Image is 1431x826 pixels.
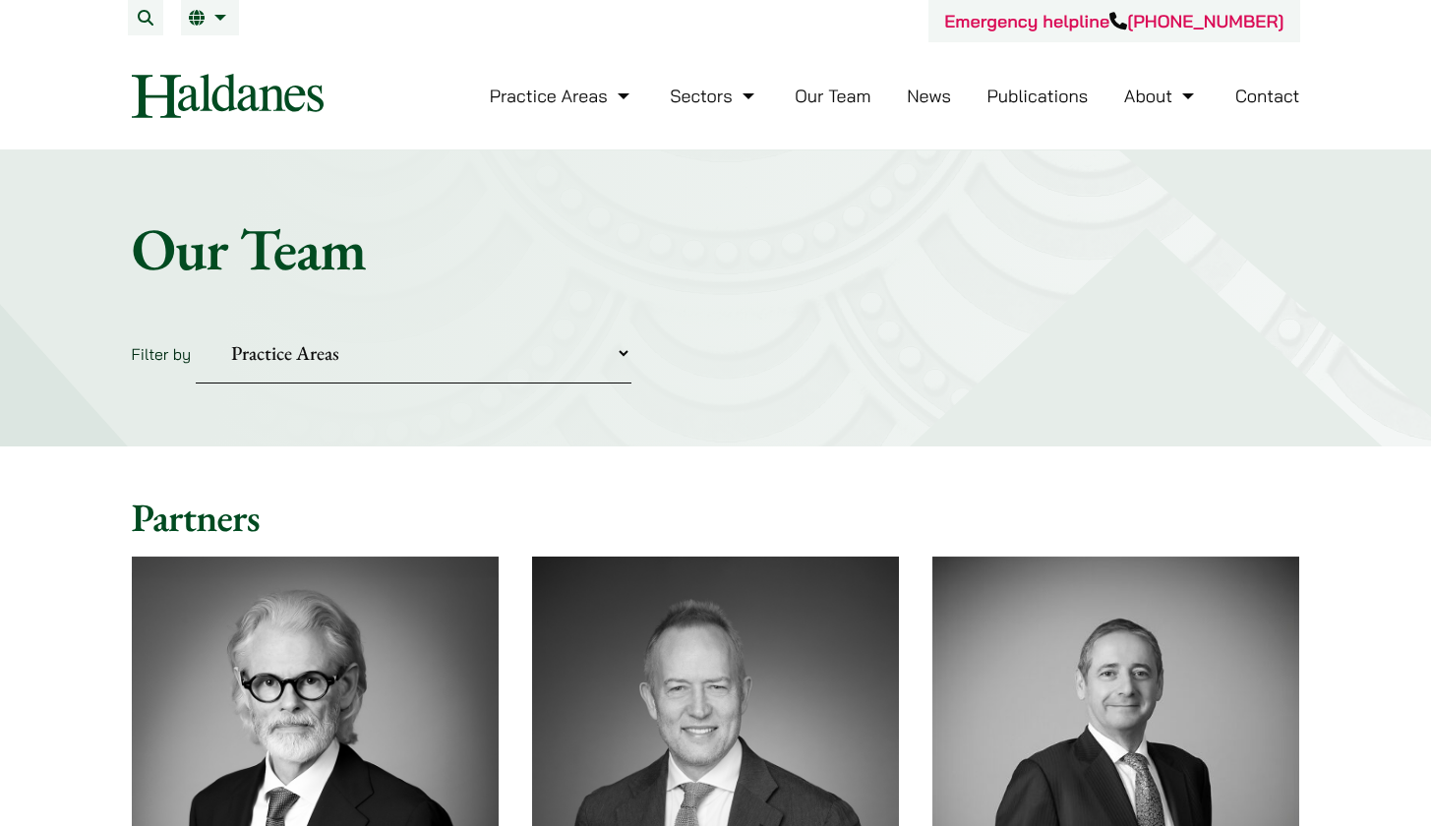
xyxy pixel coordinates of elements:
a: News [907,85,951,107]
a: EN [189,10,231,26]
label: Filter by [132,344,192,364]
a: About [1124,85,1199,107]
a: Practice Areas [490,85,634,107]
a: Publications [987,85,1089,107]
h2: Partners [132,494,1300,541]
a: Contact [1235,85,1300,107]
img: Logo of Haldanes [132,74,324,118]
a: Sectors [670,85,758,107]
a: Our Team [795,85,870,107]
h1: Our Team [132,213,1300,284]
a: Emergency helpline[PHONE_NUMBER] [944,10,1283,32]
